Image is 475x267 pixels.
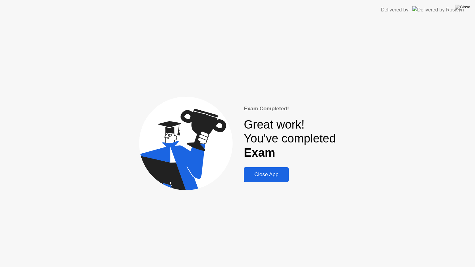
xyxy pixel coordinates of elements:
[381,6,409,14] div: Delivered by
[455,5,470,10] img: Close
[412,6,464,13] img: Delivered by Rosalyn
[244,146,275,159] b: Exam
[244,167,289,182] button: Close App
[246,172,287,178] div: Close App
[244,118,336,160] div: Great work! You've completed
[244,105,336,113] div: Exam Completed!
